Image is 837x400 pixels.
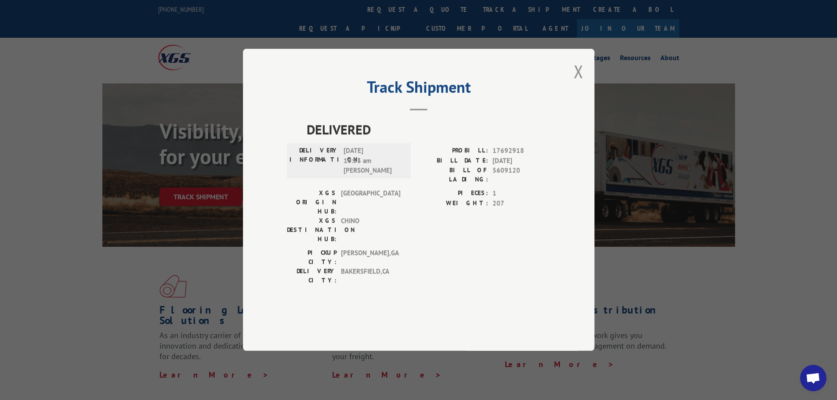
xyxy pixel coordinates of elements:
[493,166,551,184] span: 5609120
[493,156,551,166] span: [DATE]
[419,166,488,184] label: BILL OF LADING:
[419,189,488,199] label: PIECES:
[493,189,551,199] span: 1
[287,267,337,285] label: DELIVERY CITY:
[574,60,583,83] button: Close modal
[341,216,400,244] span: CHINO
[287,216,337,244] label: XGS DESTINATION HUB:
[287,189,337,216] label: XGS ORIGIN HUB:
[344,146,403,176] span: [DATE] 10:53 am [PERSON_NAME]
[341,267,400,285] span: BAKERSFIELD , CA
[341,249,400,267] span: [PERSON_NAME] , GA
[290,146,339,176] label: DELIVERY INFORMATION:
[341,189,400,216] span: [GEOGRAPHIC_DATA]
[287,81,551,97] h2: Track Shipment
[419,156,488,166] label: BILL DATE:
[307,120,551,140] span: DELIVERED
[419,198,488,209] label: WEIGHT:
[287,249,337,267] label: PICKUP CITY:
[419,146,488,156] label: PROBILL:
[493,198,551,209] span: 207
[493,146,551,156] span: 17692918
[800,365,826,391] div: Open chat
